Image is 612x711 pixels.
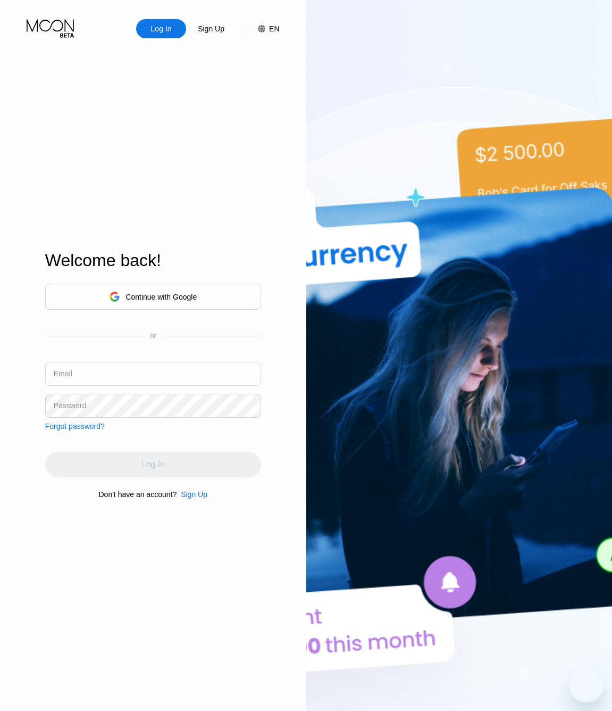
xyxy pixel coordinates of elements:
div: Email [54,369,72,378]
div: Forgot password? [45,422,105,431]
div: Don't have an account? [99,490,177,499]
div: Continue with Google [125,293,197,301]
div: Sign Up [181,490,207,499]
div: Sign Up [197,23,225,34]
iframe: Кнопка запуска окна обмена сообщениями [569,668,603,702]
div: Sign Up [186,19,236,38]
div: Sign Up [177,490,207,499]
div: EN [269,24,279,33]
div: or [150,332,156,340]
div: Continue with Google [45,284,261,310]
div: Log In [150,23,173,34]
div: EN [247,19,279,38]
div: Password [54,401,86,410]
div: Welcome back! [45,251,261,270]
div: Log In [136,19,186,38]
